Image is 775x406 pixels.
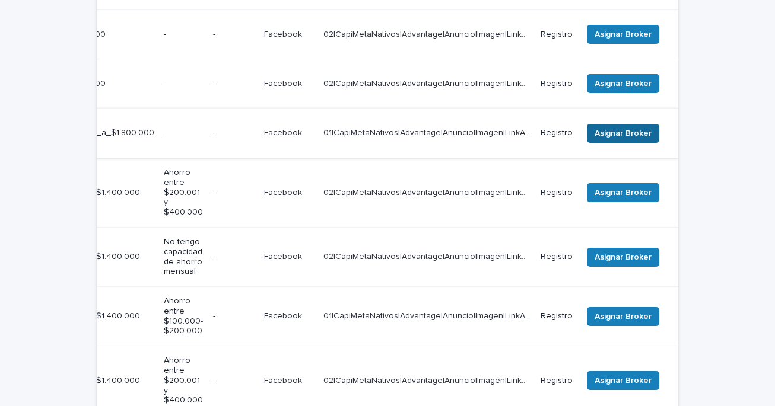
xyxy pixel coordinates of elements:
[323,186,533,198] p: 02|CapiMetaNativos|Advantage|Anuncio|Imagen|LinkAd|AON|Mayo|2025|TeamCapi|UF
[323,309,533,321] p: 01|CapiMetaNativos|Advantage|Anuncio|Imagen|LinkAd|AON|Julio|2025|Capitalizarme|SinPie
[213,376,255,386] p: -
[541,30,573,40] p: Registro
[323,27,533,40] p: 02|CapiMetaNativos|Advantage|Anuncio|Imagen|LinkAd|AON|Agosto|2025|Capitalizarme|UF|Nueva_Calif
[164,237,203,277] p: No tengo capacidad de ahorro mensual
[164,128,203,138] p: -
[323,373,533,386] p: 02|CapiMetaNativos|Advantage|Anuncio|Imagen|LinkAd|AON|Mayo|2025|TeamCapi|UF
[595,375,652,386] span: Asignar Broker
[595,78,652,89] span: Asignar Broker
[164,168,203,218] p: Ahorro entre $200.001 y $400.000
[595,251,652,263] span: Asignar Broker
[264,373,304,386] p: Facebook
[595,187,652,199] span: Asignar Broker
[587,25,659,44] button: Asignar Broker
[213,30,255,40] p: -
[541,311,573,321] p: Registro
[541,188,573,198] p: Registro
[213,188,255,198] p: -
[587,124,659,143] button: Asignar Broker
[164,30,203,40] p: -
[264,250,304,262] p: Facebook
[213,311,255,321] p: -
[323,76,533,89] p: 02|CapiMetaNativos|Advantage|Anuncio|Imagen|LinkAd|AON|Agosto|2025|Capitalizarme|UF|Nueva_Calif
[264,126,304,138] p: Facebook
[587,183,659,202] button: Asignar Broker
[595,28,652,40] span: Asignar Broker
[541,376,573,386] p: Registro
[323,250,533,262] p: 02|CapiMetaNativos|Advantage|Anuncio|Imagen|LinkAd|AON|Julio|2025|Capitalizarme|UF
[264,309,304,321] p: Facebook
[541,252,573,262] p: Registro
[213,79,255,89] p: -
[213,252,255,262] p: -
[213,128,255,138] p: -
[587,307,659,326] button: Asignar Broker
[595,311,652,322] span: Asignar Broker
[587,371,659,390] button: Asignar Broker
[541,128,573,138] p: Registro
[587,248,659,267] button: Asignar Broker
[164,356,203,405] p: Ahorro entre $200.001 y $400.000
[164,296,203,336] p: Ahorro entre $100.000- $200.000
[264,76,304,89] p: Facebook
[541,79,573,89] p: Registro
[164,79,203,89] p: -
[264,27,304,40] p: Facebook
[323,126,533,138] p: 01|CapiMetaNativos|Advantage|Anuncio|Imagen|LinkAd|AON|Agosto|2025|Capitalizarme|SinPie|Nueva_Calif
[264,186,304,198] p: Facebook
[595,127,652,139] span: Asignar Broker
[587,74,659,93] button: Asignar Broker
